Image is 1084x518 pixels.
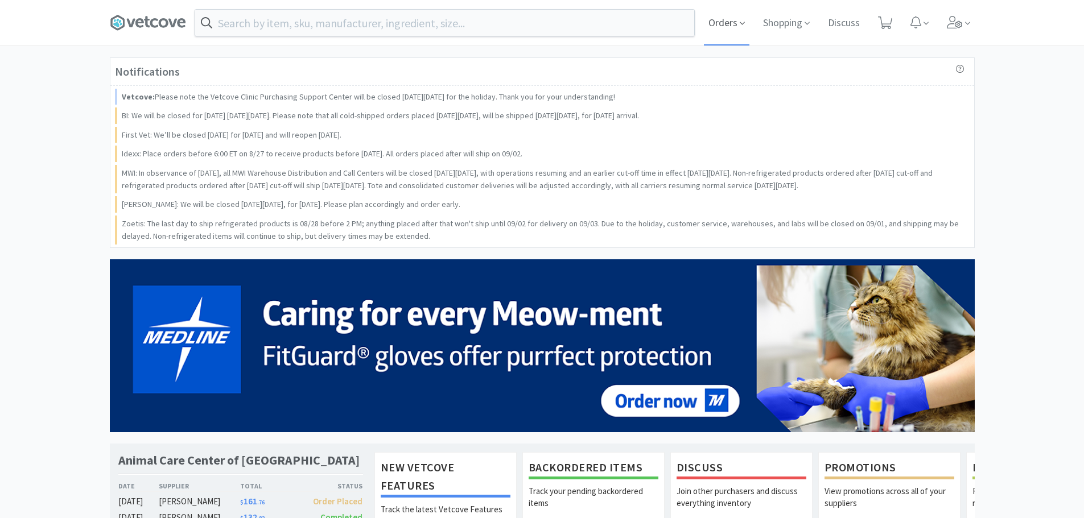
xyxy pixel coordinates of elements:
p: Idexx: Place orders before 6:00 ET on 8/27 to receive products before [DATE]. All orders placed a... [122,147,522,160]
img: 5b85490d2c9a43ef9873369d65f5cc4c_481.png [110,259,975,432]
p: Please note the Vetcove Clinic Purchasing Support Center will be closed [DATE][DATE] for the holi... [122,90,615,103]
p: BI: We will be closed for [DATE] [DATE][DATE]. Please note that all cold-shipped orders placed [D... [122,109,639,122]
h1: Backordered Items [529,458,658,479]
p: [PERSON_NAME]: We will be closed [DATE][DATE], for [DATE]. Please plan accordingly and order early. [122,198,460,210]
h1: Animal Care Center of [GEOGRAPHIC_DATA] [118,452,360,469]
div: Supplier [159,480,240,491]
input: Search by item, sku, manufacturer, ingredient, size... [195,10,694,36]
div: Total [240,480,302,491]
h1: Promotions [825,458,954,479]
p: First Vet: We’ll be closed [DATE] for [DATE] and will reopen [DATE]. [122,129,341,141]
h3: Notifications [115,63,180,81]
p: Zoetis: The last day to ship refrigerated products is 08/28 before 2 PM; anything placed after th... [122,217,965,243]
span: $ [240,499,244,506]
span: . 76 [257,499,265,506]
div: Date [118,480,159,491]
div: [DATE] [118,495,159,508]
div: [PERSON_NAME] [159,495,240,508]
span: Order Placed [313,496,362,507]
p: MWI: In observance of [DATE], all MWI Warehouse Distribution and Call Centers will be closed [DAT... [122,167,965,192]
a: Discuss [823,18,864,28]
div: Status [302,480,363,491]
strong: Vetcove: [122,92,155,102]
h1: Discuss [677,458,806,479]
span: 161 [240,496,265,507]
h1: New Vetcove Features [381,458,510,498]
a: [DATE][PERSON_NAME]$161.76Order Placed [118,495,363,508]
